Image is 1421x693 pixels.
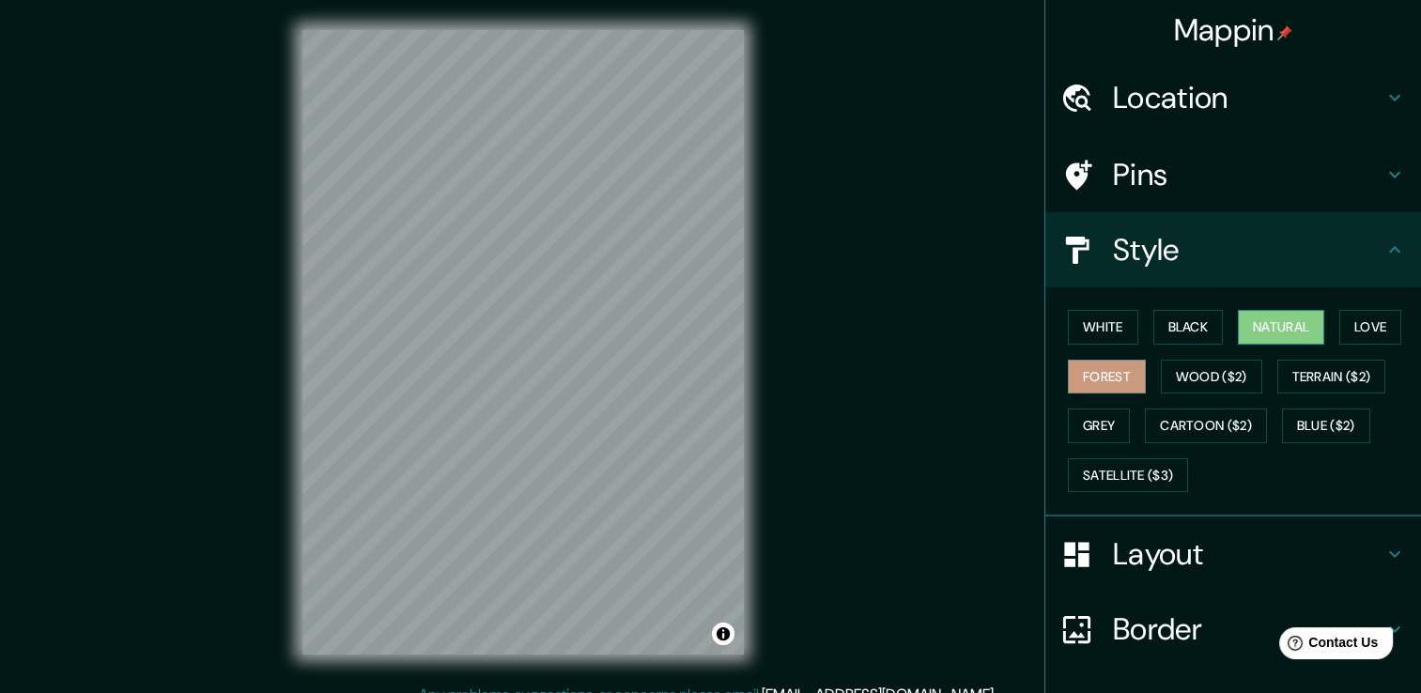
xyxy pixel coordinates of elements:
[1282,408,1370,443] button: Blue ($2)
[1153,310,1224,345] button: Black
[1113,610,1383,648] h4: Border
[1113,535,1383,573] h4: Layout
[1113,156,1383,193] h4: Pins
[1045,60,1421,135] div: Location
[1254,620,1400,672] iframe: Help widget launcher
[1045,592,1421,667] div: Border
[1145,408,1267,443] button: Cartoon ($2)
[712,623,734,645] button: Toggle attribution
[1045,212,1421,287] div: Style
[1045,516,1421,592] div: Layout
[1113,231,1383,269] h4: Style
[1161,360,1262,394] button: Wood ($2)
[1174,11,1293,49] h4: Mappin
[1068,310,1138,345] button: White
[1277,25,1292,40] img: pin-icon.png
[302,30,744,654] canvas: Map
[1068,458,1188,493] button: Satellite ($3)
[1068,360,1146,394] button: Forest
[1045,137,1421,212] div: Pins
[1113,79,1383,116] h4: Location
[1339,310,1401,345] button: Love
[1238,310,1324,345] button: Natural
[1277,360,1386,394] button: Terrain ($2)
[1068,408,1130,443] button: Grey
